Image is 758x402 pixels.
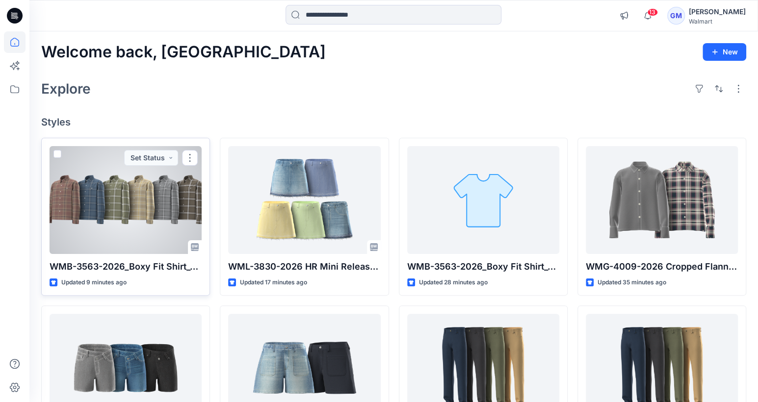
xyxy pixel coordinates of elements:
[41,81,91,97] h2: Explore
[667,7,685,25] div: GM
[586,260,738,274] p: WMG-4009-2026 Cropped Flannel Shirt_Opt.2
[228,260,380,274] p: WML-3830-2026 HR Mini Release Hem Skirt
[50,146,202,254] a: WMB-3563-2026_Boxy Fit Shirt_Opt1
[407,146,559,254] a: WMB-3563-2026_Boxy Fit Shirt_Opt1
[419,277,488,288] p: Updated 28 minutes ago
[598,277,666,288] p: Updated 35 minutes ago
[61,277,127,288] p: Updated 9 minutes ago
[407,260,559,274] p: WMB-3563-2026_Boxy Fit Shirt_Opt1
[689,6,746,18] div: [PERSON_NAME]
[240,277,307,288] p: Updated 17 minutes ago
[41,43,326,61] h2: Welcome back, [GEOGRAPHIC_DATA]
[50,260,202,274] p: WMB-3563-2026_Boxy Fit Shirt_Opt1
[41,116,746,128] h4: Styles
[689,18,746,25] div: Walmart
[228,146,380,254] a: WML-3830-2026 HR Mini Release Hem Skirt
[703,43,746,61] button: New
[647,8,658,16] span: 13
[586,146,738,254] a: WMG-4009-2026 Cropped Flannel Shirt_Opt.2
